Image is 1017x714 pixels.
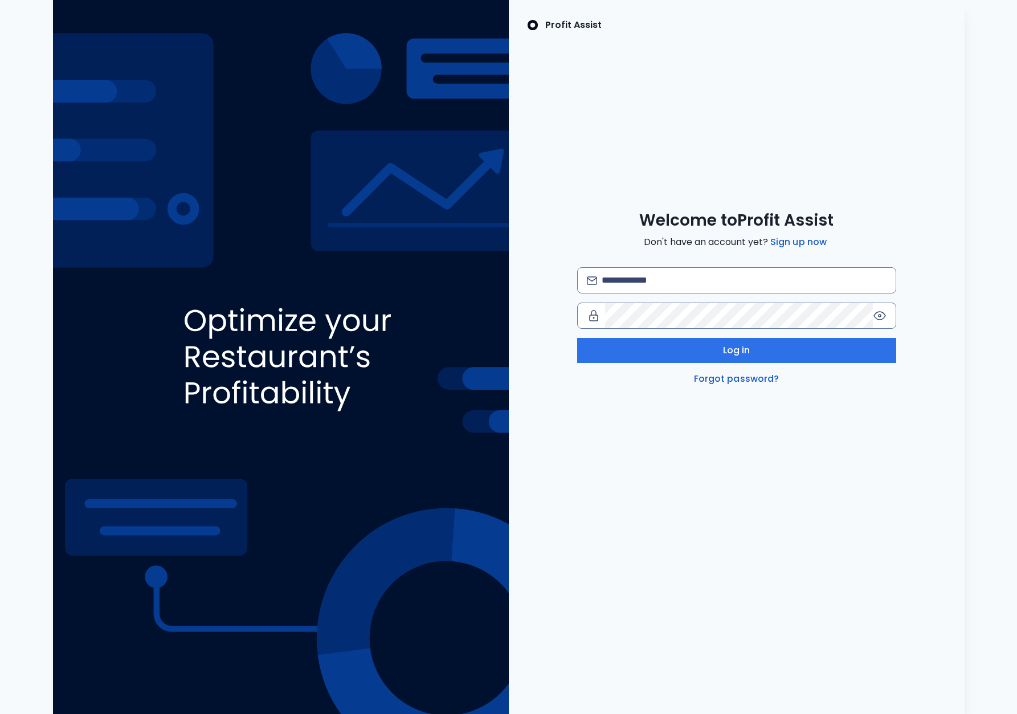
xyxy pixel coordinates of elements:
[644,235,829,249] span: Don't have an account yet?
[692,372,782,386] a: Forgot password?
[587,276,598,285] img: email
[639,210,834,231] span: Welcome to Profit Assist
[577,338,896,363] button: Log in
[768,235,829,249] a: Sign up now
[527,18,538,32] img: SpotOn Logo
[723,344,750,357] span: Log in
[545,18,602,32] p: Profit Assist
